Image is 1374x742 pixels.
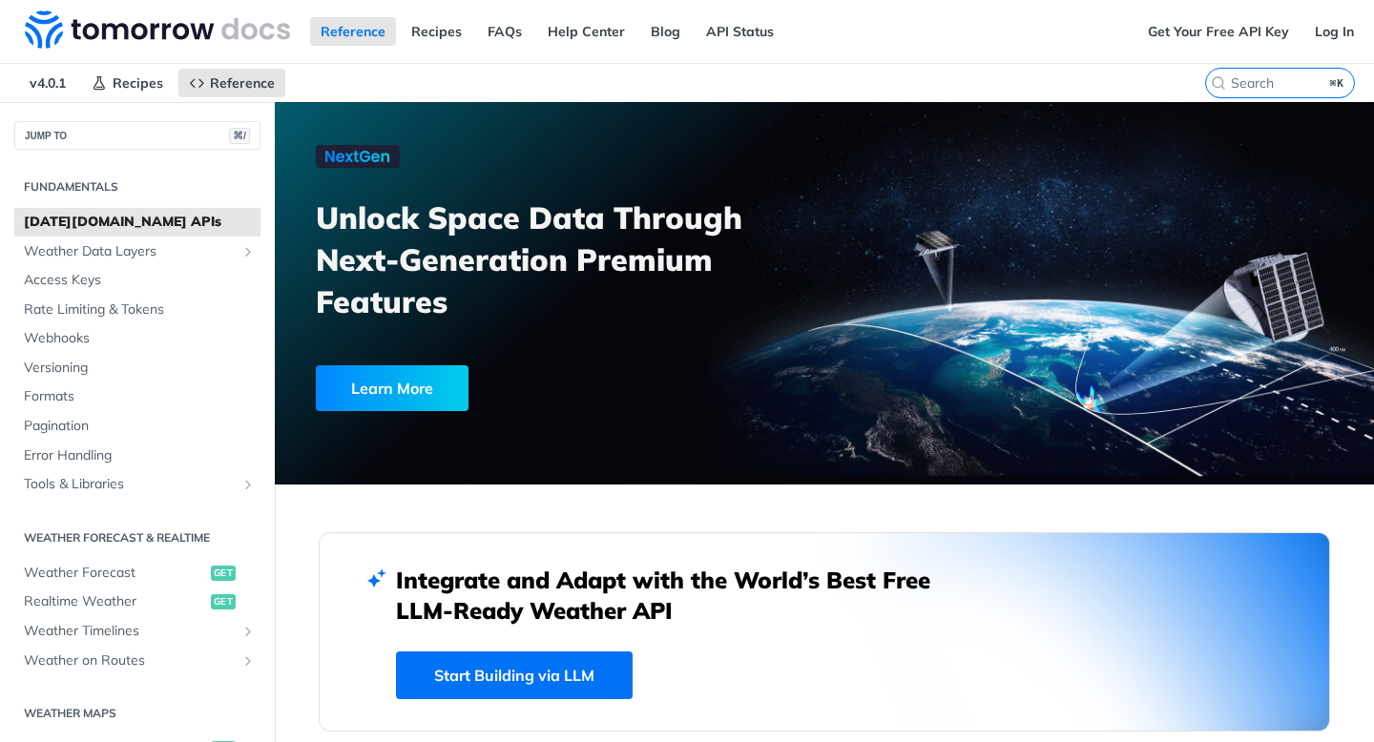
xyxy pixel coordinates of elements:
[14,705,260,722] h2: Weather Maps
[1325,73,1349,93] kbd: ⌘K
[24,242,236,261] span: Weather Data Layers
[14,266,260,295] a: Access Keys
[25,10,290,49] img: Tomorrow.io Weather API Docs
[401,17,472,46] a: Recipes
[537,17,635,46] a: Help Center
[14,470,260,499] a: Tools & LibrariesShow subpages for Tools & Libraries
[14,237,260,266] a: Weather Data LayersShow subpages for Weather Data Layers
[14,442,260,470] a: Error Handling
[316,145,400,168] img: NextGen
[696,17,784,46] a: API Status
[24,417,256,436] span: Pagination
[229,128,250,144] span: ⌘/
[640,17,691,46] a: Blog
[310,17,396,46] a: Reference
[1211,75,1226,91] svg: Search
[211,594,236,609] span: get
[24,622,236,641] span: Weather Timelines
[24,271,256,290] span: Access Keys
[113,74,163,92] span: Recipes
[14,587,260,616] a: Realtime Weatherget
[24,592,206,611] span: Realtime Weather
[24,446,256,465] span: Error Handling
[24,329,256,348] span: Webhooks
[316,365,739,411] a: Learn More
[24,651,236,670] span: Weather on Routes
[24,564,206,583] span: Weather Forecast
[24,300,256,319] span: Rate Limiting & Tokens
[1137,17,1300,46] a: Get Your Free API Key
[14,617,260,646] a: Weather TimelinesShow subpages for Weather Timelines
[14,178,260,196] h2: Fundamentals
[14,296,260,324] a: Rate Limiting & Tokens
[81,69,174,97] a: Recipes
[14,208,260,237] a: [DATE][DOMAIN_NAME] APIs
[396,565,959,626] h2: Integrate and Adapt with the World’s Best Free LLM-Ready Weather API
[14,647,260,675] a: Weather on RoutesShow subpages for Weather on Routes
[24,387,256,406] span: Formats
[24,213,256,232] span: [DATE][DOMAIN_NAME] APIs
[14,382,260,411] a: Formats
[240,624,256,639] button: Show subpages for Weather Timelines
[14,412,260,441] a: Pagination
[14,354,260,382] a: Versioning
[240,653,256,669] button: Show subpages for Weather on Routes
[1304,17,1364,46] a: Log In
[240,244,256,259] button: Show subpages for Weather Data Layers
[211,566,236,581] span: get
[24,359,256,378] span: Versioning
[14,529,260,546] h2: Weather Forecast & realtime
[14,324,260,353] a: Webhooks
[240,477,256,492] button: Show subpages for Tools & Libraries
[14,559,260,587] a: Weather Forecastget
[316,365,468,411] div: Learn More
[316,196,845,322] h3: Unlock Space Data Through Next-Generation Premium Features
[396,651,633,699] a: Start Building via LLM
[14,121,260,150] button: JUMP TO⌘/
[24,475,236,494] span: Tools & Libraries
[178,69,285,97] a: Reference
[477,17,532,46] a: FAQs
[19,69,76,97] span: v4.0.1
[210,74,275,92] span: Reference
